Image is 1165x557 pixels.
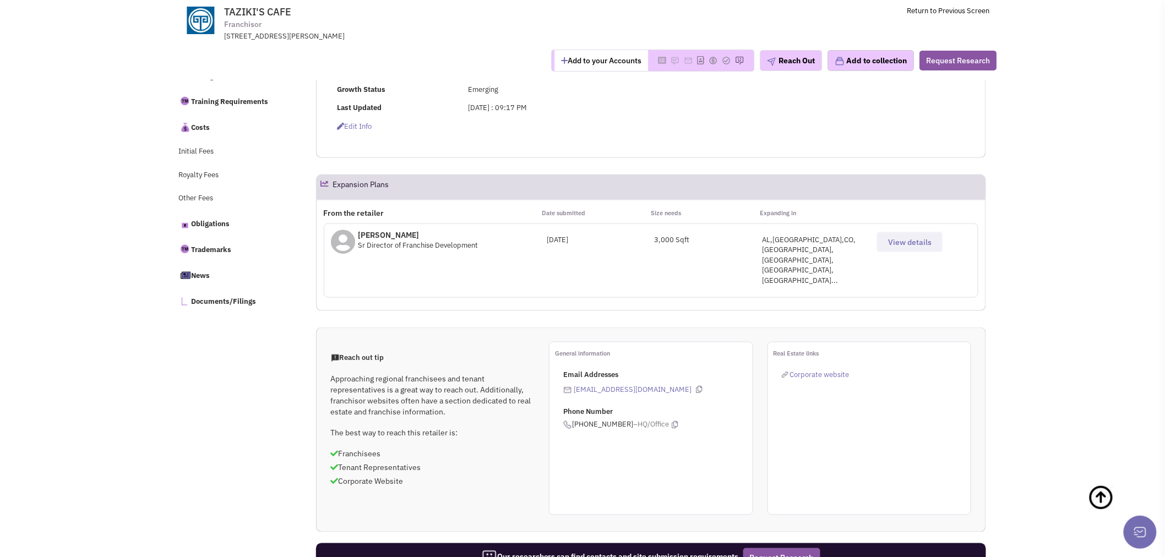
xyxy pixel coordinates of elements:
[563,407,752,417] p: Phone Number
[736,56,744,65] img: Please add to your accounts
[767,57,776,66] img: plane.png
[331,462,535,473] p: Tenant Representatives
[331,373,535,417] p: Approaching regional franchisees and tenant representatives is a great way to reach out. Addition...
[358,241,478,250] span: Sr Director of Franchise Development
[461,103,644,113] div: [DATE] : 09:17 PM
[173,238,293,261] a: Trademarks
[920,51,997,70] button: Request Research
[224,19,262,30] span: Franchisor
[651,207,760,219] p: Size needs
[790,370,850,379] span: Corporate website
[337,85,386,94] b: Growth Status
[828,50,914,71] button: Add to collection
[563,370,752,380] p: Email Addresses
[782,370,850,379] a: Corporate website
[563,421,572,429] img: icon-phone.png
[331,449,535,460] p: Franchisees
[1088,473,1143,545] a: Back To Top
[763,235,870,286] div: AL,[GEOGRAPHIC_DATA],CO,[GEOGRAPHIC_DATA],[GEOGRAPHIC_DATA],[GEOGRAPHIC_DATA],[GEOGRAPHIC_DATA]...
[633,419,669,430] span: –HQ/Office
[684,56,693,65] img: Please add to your accounts
[173,264,293,287] a: News
[835,56,845,66] img: icon-collection-lavender.png
[324,207,542,219] p: From the retailer
[224,6,291,18] span: TAZIKI'S CAFE
[760,207,869,219] p: Expanding in
[331,353,384,362] span: Reach out tip
[574,385,692,394] a: [EMAIL_ADDRESS][DOMAIN_NAME]
[224,31,511,42] div: [STREET_ADDRESS][PERSON_NAME]
[555,50,649,71] button: Add to your Accounts
[877,232,943,252] button: View details
[671,56,680,65] img: Please add to your accounts
[173,212,293,235] a: Obligations
[563,419,752,430] span: [PHONE_NUMBER]
[337,122,372,131] span: Edit info
[760,50,823,71] button: Reach Out
[173,141,293,162] a: Initial Fees
[173,90,293,113] a: Training Requirements
[173,188,293,209] a: Other Fees
[709,56,718,65] img: Please add to your accounts
[555,348,752,359] p: General information
[547,235,655,245] div: [DATE]
[907,6,990,15] a: Return to Previous Screen
[461,85,644,95] div: Emerging
[358,230,478,241] p: [PERSON_NAME]
[331,427,535,438] p: The best way to reach this retailer is:
[173,290,293,313] a: Documents/Filings
[888,237,932,247] span: View details
[173,165,293,186] a: Royalty Fees
[774,348,971,359] p: Real Estate links
[563,386,572,395] img: icon-email-active-16.png
[331,476,535,487] p: Corporate Website
[337,103,382,112] b: Last Updated
[333,175,389,199] h2: Expansion Plans
[542,207,651,219] p: Date submitted
[722,56,731,65] img: Please add to your accounts
[655,235,763,245] div: 3,000 Sqft
[173,116,293,139] a: Costs
[782,372,788,378] img: reachlinkicon.png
